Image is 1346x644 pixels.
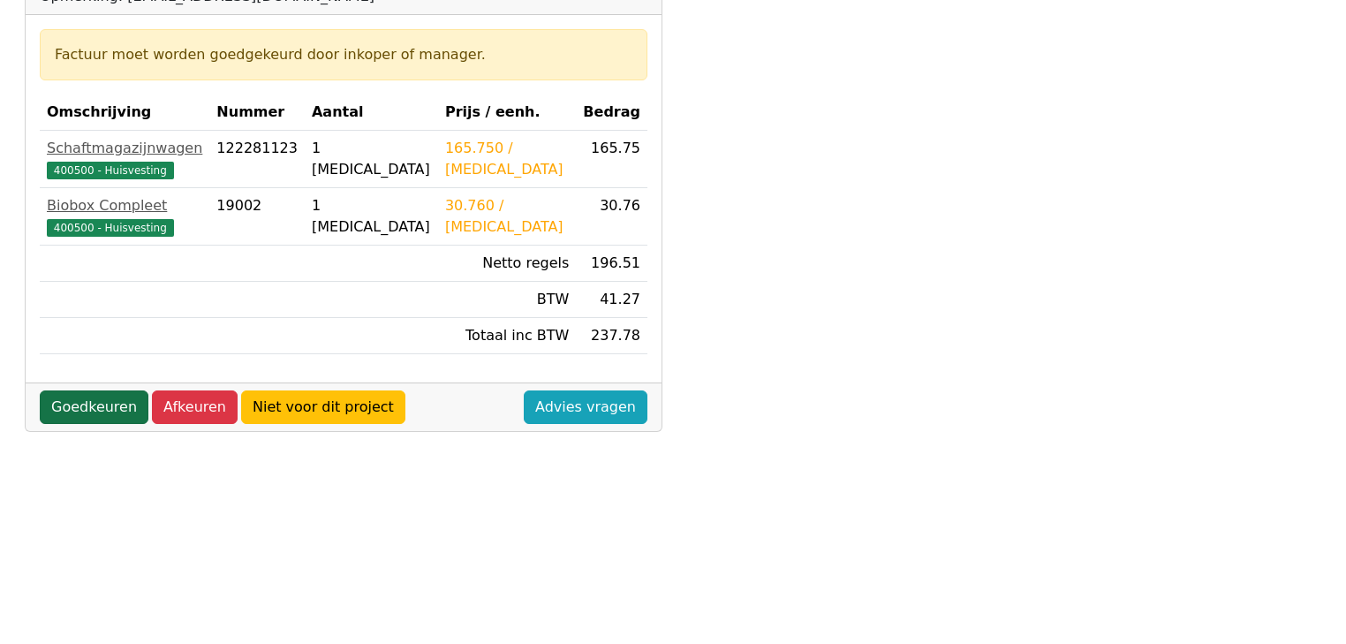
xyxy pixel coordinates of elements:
[312,138,431,180] div: 1 [MEDICAL_DATA]
[47,162,174,179] span: 400500 - Huisvesting
[576,188,647,246] td: 30.76
[305,95,438,131] th: Aantal
[576,318,647,354] td: 237.78
[209,131,305,188] td: 122281123
[438,318,576,354] td: Totaal inc BTW
[47,138,202,159] div: Schaftmagazijnwagen
[47,138,202,180] a: Schaftmagazijnwagen400500 - Huisvesting
[576,282,647,318] td: 41.27
[209,188,305,246] td: 19002
[312,195,431,238] div: 1 [MEDICAL_DATA]
[576,246,647,282] td: 196.51
[524,390,647,424] a: Advies vragen
[438,95,576,131] th: Prijs / eenh.
[576,95,647,131] th: Bedrag
[209,95,305,131] th: Nummer
[438,282,576,318] td: BTW
[438,246,576,282] td: Netto regels
[47,219,174,237] span: 400500 - Huisvesting
[47,195,202,216] div: Biobox Compleet
[241,390,405,424] a: Niet voor dit project
[576,131,647,188] td: 165.75
[55,44,632,65] div: Factuur moet worden goedgekeurd door inkoper of manager.
[47,195,202,238] a: Biobox Compleet400500 - Huisvesting
[40,95,209,131] th: Omschrijving
[445,195,569,238] div: 30.760 / [MEDICAL_DATA]
[152,390,238,424] a: Afkeuren
[445,138,569,180] div: 165.750 / [MEDICAL_DATA]
[40,390,148,424] a: Goedkeuren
